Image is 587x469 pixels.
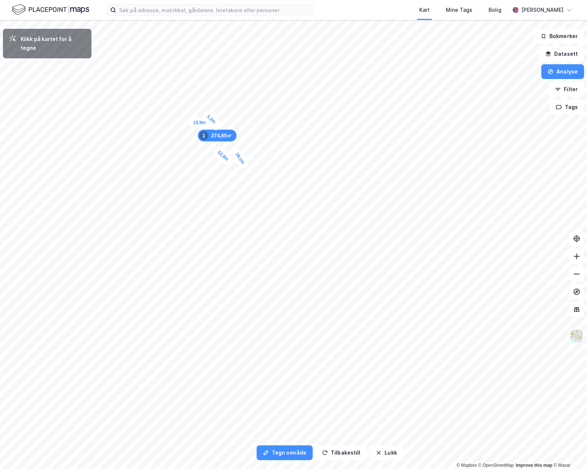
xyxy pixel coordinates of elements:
iframe: Chat Widget [550,434,587,469]
button: Bokmerker [534,29,584,44]
div: Map marker [201,109,222,129]
img: logo.f888ab2527a4732fd821a326f86c7f29.svg [12,3,89,16]
img: Z [570,329,584,343]
button: Lukk [369,445,403,460]
div: Klikk på kartet for å tegne [21,35,86,52]
button: Datasett [539,47,584,61]
div: Map marker [189,117,210,128]
a: Improve this map [516,463,552,468]
button: Tegn område [257,445,313,460]
div: Map marker [230,147,250,170]
div: Bolig [489,6,501,14]
a: OpenStreetMap [478,463,514,468]
div: Map marker [198,130,237,141]
div: Map marker [212,145,235,167]
a: Mapbox [456,463,477,468]
input: Søk på adresse, matrikkel, gårdeiere, leietakere eller personer [116,4,313,16]
button: Tilbakestill [316,445,367,460]
button: Analyse [541,64,584,79]
div: Mine Tags [446,6,472,14]
button: Filter [549,82,584,97]
div: Kart [419,6,430,14]
div: [PERSON_NAME] [521,6,563,14]
div: 1 [199,131,208,140]
button: Tags [550,100,584,114]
